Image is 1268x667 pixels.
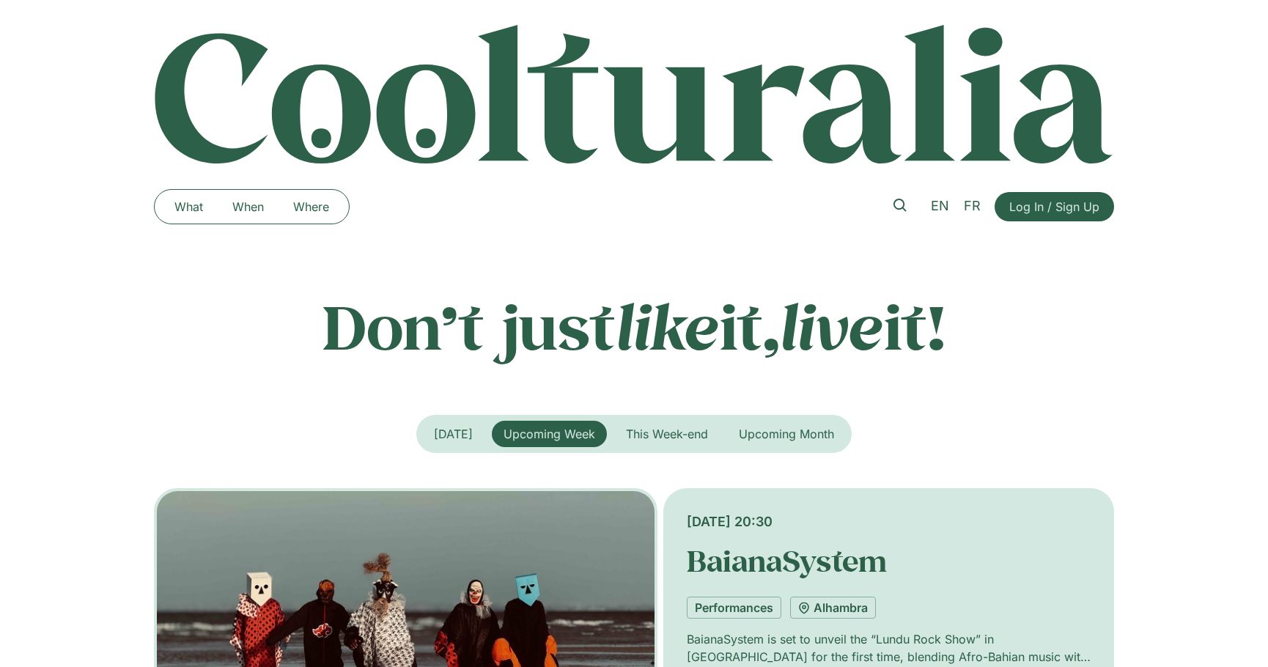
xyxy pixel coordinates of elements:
[160,195,344,218] nav: Menu
[626,427,708,441] span: This Week-end
[687,630,1091,666] p: BaianaSystem is set to unveil the “Lundu Rock Show” in [GEOGRAPHIC_DATA] for the first time, blen...
[924,196,956,217] a: EN
[154,290,1114,363] p: Don’t just it, it!
[504,427,595,441] span: Upcoming Week
[956,196,988,217] a: FR
[790,597,876,619] a: Alhambra
[1009,198,1099,215] span: Log In / Sign Up
[964,198,981,213] span: FR
[279,195,344,218] a: Where
[739,427,834,441] span: Upcoming Month
[687,542,887,580] a: BaianaSystem
[931,198,949,213] span: EN
[160,195,218,218] a: What
[616,285,720,366] em: like
[780,285,884,366] em: live
[434,427,473,441] span: [DATE]
[687,512,1091,531] div: [DATE] 20:30
[687,597,781,619] a: Performances
[995,192,1114,221] a: Log In / Sign Up
[218,195,279,218] a: When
